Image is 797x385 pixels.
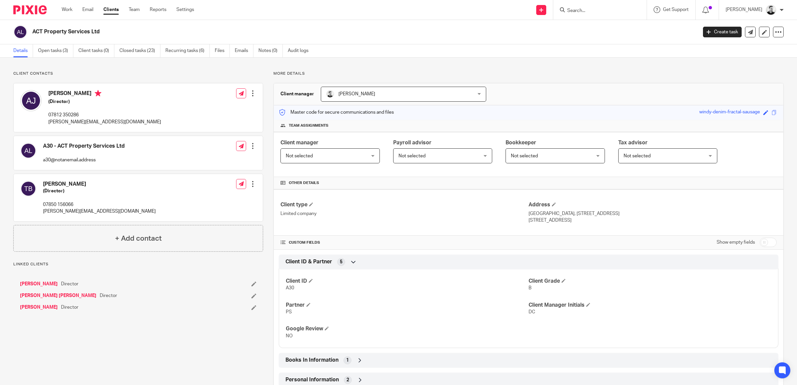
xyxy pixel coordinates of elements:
[529,302,771,309] h4: Client Manager Initials
[529,217,777,224] p: [STREET_ADDRESS]
[48,98,161,105] h5: (Director)
[215,44,230,57] a: Files
[529,310,535,314] span: DC
[150,6,166,13] a: Reports
[346,357,349,364] span: 1
[279,109,394,116] p: Master code for secure communications and files
[699,109,760,116] div: windy-denim-fractal-sausage
[235,44,253,57] a: Emails
[82,6,93,13] a: Email
[326,90,334,98] img: Dave_2025.jpg
[95,90,101,97] i: Primary
[717,239,755,246] label: Show empty fields
[61,304,78,311] span: Director
[280,210,529,217] p: Limited company
[529,201,777,208] h4: Address
[13,5,47,14] img: Pixie
[567,8,627,14] input: Search
[286,286,294,290] span: A30
[338,92,375,96] span: [PERSON_NAME]
[78,44,114,57] a: Client tasks (0)
[280,201,529,208] h4: Client type
[43,157,125,163] p: a30@notanemail.address
[289,123,328,128] span: Team assignments
[285,357,338,364] span: Books In Information
[20,292,96,299] a: [PERSON_NAME] [PERSON_NAME]
[61,281,78,287] span: Director
[43,188,156,194] h5: (Director)
[286,302,529,309] h4: Partner
[285,376,339,383] span: Personal Information
[176,6,194,13] a: Settings
[618,140,648,145] span: Tax advisor
[273,71,784,76] p: More details
[286,334,293,338] span: NO
[32,28,561,35] h2: ACT Property Services Ltd
[393,140,432,145] span: Payroll advisor
[20,181,36,197] img: svg%3E
[766,5,776,15] img: Dave_2025.jpg
[286,325,529,332] h4: Google Review
[13,25,27,39] img: svg%3E
[38,44,73,57] a: Open tasks (3)
[289,180,319,186] span: Other details
[43,201,156,208] p: 07850 156066
[506,140,536,145] span: Bookkeeper
[511,154,538,158] span: Not selected
[43,208,156,215] p: [PERSON_NAME][EMAIL_ADDRESS][DOMAIN_NAME]
[398,154,426,158] span: Not selected
[20,304,58,311] a: [PERSON_NAME]
[529,278,771,285] h4: Client Grade
[43,143,125,150] h4: A30 - ACT Property Services Ltd
[340,259,342,265] span: 5
[726,6,762,13] p: [PERSON_NAME]
[13,44,33,57] a: Details
[62,6,72,13] a: Work
[286,310,292,314] span: PS
[288,44,313,57] a: Audit logs
[20,90,42,111] img: svg%3E
[258,44,283,57] a: Notes (0)
[13,71,263,76] p: Client contacts
[286,278,529,285] h4: Client ID
[703,27,742,37] a: Create task
[119,44,160,57] a: Closed tasks (23)
[280,140,318,145] span: Client manager
[43,181,156,188] h4: [PERSON_NAME]
[280,240,529,245] h4: CUSTOM FIELDS
[529,210,777,217] p: [GEOGRAPHIC_DATA], [STREET_ADDRESS]
[286,154,313,158] span: Not selected
[285,258,332,265] span: Client ID & Partner
[663,7,689,12] span: Get Support
[529,286,532,290] span: B
[48,112,161,118] p: 07812 350286
[100,292,117,299] span: Director
[280,91,314,97] h3: Client manager
[165,44,210,57] a: Recurring tasks (6)
[20,281,58,287] a: [PERSON_NAME]
[624,154,651,158] span: Not selected
[346,377,349,383] span: 2
[129,6,140,13] a: Team
[13,262,263,267] p: Linked clients
[48,90,161,98] h4: [PERSON_NAME]
[48,119,161,125] p: [PERSON_NAME][EMAIL_ADDRESS][DOMAIN_NAME]
[20,143,36,159] img: svg%3E
[115,233,162,244] h4: + Add contact
[103,6,119,13] a: Clients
